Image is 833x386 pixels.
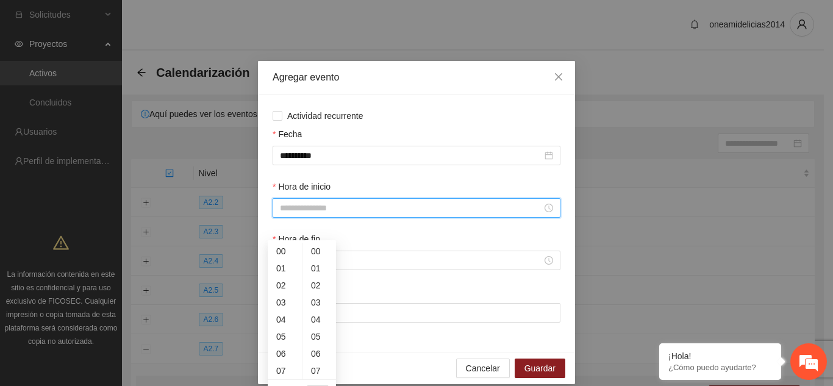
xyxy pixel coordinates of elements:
label: Hora de inicio [273,180,331,193]
div: 04 [302,311,336,328]
label: Hora de fin [273,232,320,246]
div: 06 [268,345,302,362]
span: Actividad recurrente [282,109,368,123]
div: 03 [268,294,302,311]
div: 04 [268,311,302,328]
label: Fecha [273,127,302,141]
input: Lugar [273,303,560,323]
div: Agregar evento [273,71,560,84]
div: 02 [268,277,302,294]
p: ¿Cómo puedo ayudarte? [668,363,772,372]
div: 06 [302,345,336,362]
div: 07 [302,362,336,379]
input: Fecha [280,149,542,162]
div: 00 [302,243,336,260]
div: 00 [268,243,302,260]
button: Cancelar [456,359,510,378]
button: Guardar [515,359,565,378]
input: Hora de fin [280,254,542,267]
div: 05 [302,328,336,345]
div: 02 [302,277,336,294]
div: 01 [302,260,336,277]
div: 01 [268,260,302,277]
span: Guardar [524,362,556,375]
div: ¡Hola! [668,351,772,361]
button: Close [542,61,575,94]
div: 03 [302,294,336,311]
div: 07 [268,362,302,379]
input: Hora de inicio [280,201,542,215]
div: 05 [268,328,302,345]
span: close [554,72,563,82]
span: Cancelar [466,362,500,375]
